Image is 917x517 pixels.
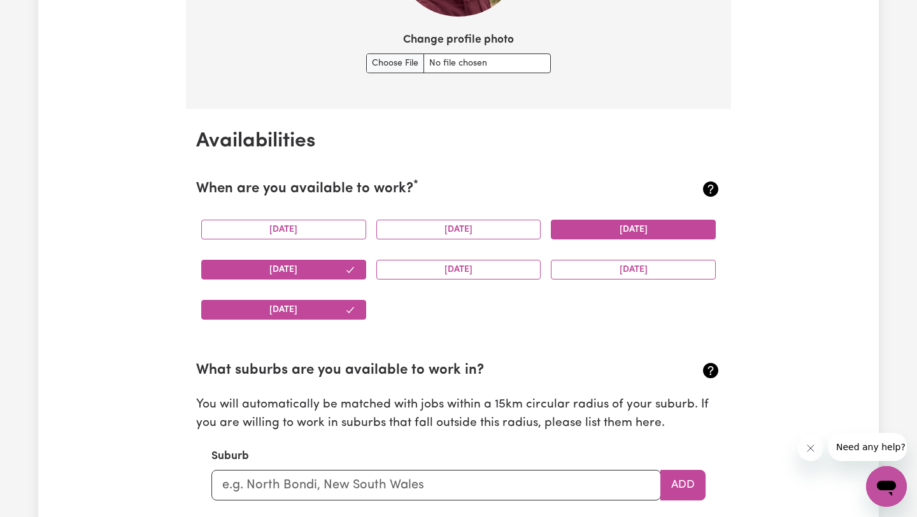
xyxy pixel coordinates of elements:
[660,470,706,500] button: Add to preferred suburbs
[376,220,541,239] button: [DATE]
[376,260,541,280] button: [DATE]
[201,260,366,280] button: [DATE]
[828,433,907,461] iframe: Message from company
[551,260,716,280] button: [DATE]
[196,181,634,198] h2: When are you available to work?
[551,220,716,239] button: [DATE]
[196,129,721,153] h2: Availabilities
[196,362,634,379] h2: What suburbs are you available to work in?
[798,436,823,461] iframe: Close message
[211,448,249,465] label: Suburb
[196,396,721,433] p: You will automatically be matched with jobs within a 15km circular radius of your suburb. If you ...
[211,470,661,500] input: e.g. North Bondi, New South Wales
[403,32,514,48] label: Change profile photo
[866,466,907,507] iframe: Button to launch messaging window
[201,300,366,320] button: [DATE]
[201,220,366,239] button: [DATE]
